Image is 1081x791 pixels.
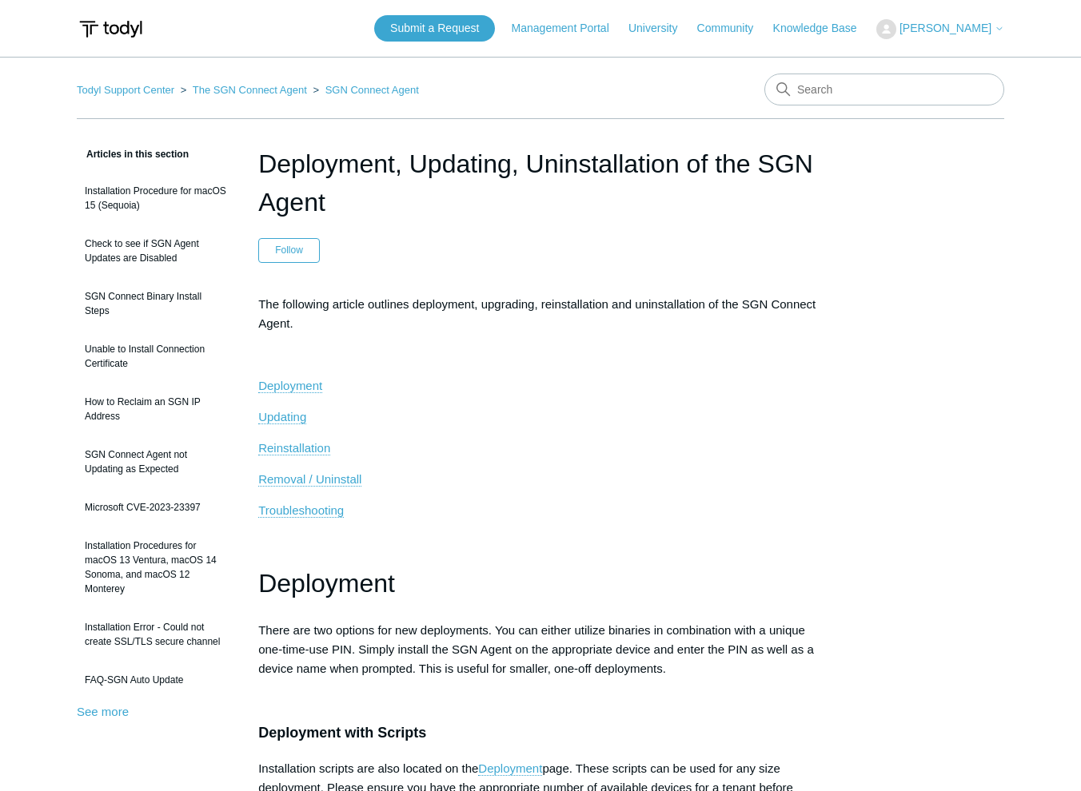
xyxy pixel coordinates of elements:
[258,761,478,775] span: Installation scripts are also located on the
[77,387,234,431] a: How to Reclaim an SGN IP Address
[512,20,625,37] a: Management Portal
[77,492,234,523] a: Microsoft CVE-2023-23397
[628,20,693,37] a: University
[77,84,178,96] li: Todyl Support Center
[77,531,234,604] a: Installation Procedures for macOS 13 Ventura, macOS 14 Sonoma, and macOS 12 Monterey
[258,503,344,518] a: Troubleshooting
[77,612,234,657] a: Installation Error - Could not create SSL/TLS secure channel
[258,623,814,675] span: There are two options for new deployments. You can either utilize binaries in combination with a ...
[325,84,419,96] a: SGN Connect Agent
[77,334,234,379] a: Unable to Install Connection Certificate
[178,84,310,96] li: The SGN Connect Agent
[258,410,306,424] a: Updating
[876,19,1004,39] button: [PERSON_NAME]
[258,379,322,392] span: Deployment
[193,84,307,96] a: The SGN Connect Agent
[764,74,1004,105] input: Search
[258,145,823,221] h1: Deployment, Updating, Uninstallation of the SGN Agent
[77,229,234,273] a: Check to see if SGN Agent Updates are Disabled
[77,705,129,718] a: See more
[258,441,330,455] a: Reinstallation
[478,761,542,776] a: Deployment
[900,22,991,34] span: [PERSON_NAME]
[258,569,395,598] span: Deployment
[77,665,234,695] a: FAQ-SGN Auto Update
[258,503,344,517] span: Troubleshooting
[258,472,361,487] a: Removal / Uninstall
[773,20,873,37] a: Knowledge Base
[77,281,234,326] a: SGN Connect Binary Install Steps
[258,297,816,330] span: The following article outlines deployment, upgrading, reinstallation and uninstallation of the SG...
[258,238,320,262] button: Follow Article
[258,379,322,393] a: Deployment
[258,472,361,486] span: Removal / Uninstall
[374,15,495,42] a: Submit a Request
[77,14,145,44] img: Todyl Support Center Help Center home page
[77,84,174,96] a: Todyl Support Center
[77,149,189,160] span: Articles in this section
[77,176,234,221] a: Installation Procedure for macOS 15 (Sequoia)
[309,84,418,96] li: SGN Connect Agent
[77,439,234,484] a: SGN Connect Agent not Updating as Expected
[258,725,426,741] span: Deployment with Scripts
[697,20,770,37] a: Community
[258,441,330,455] span: Reinstallation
